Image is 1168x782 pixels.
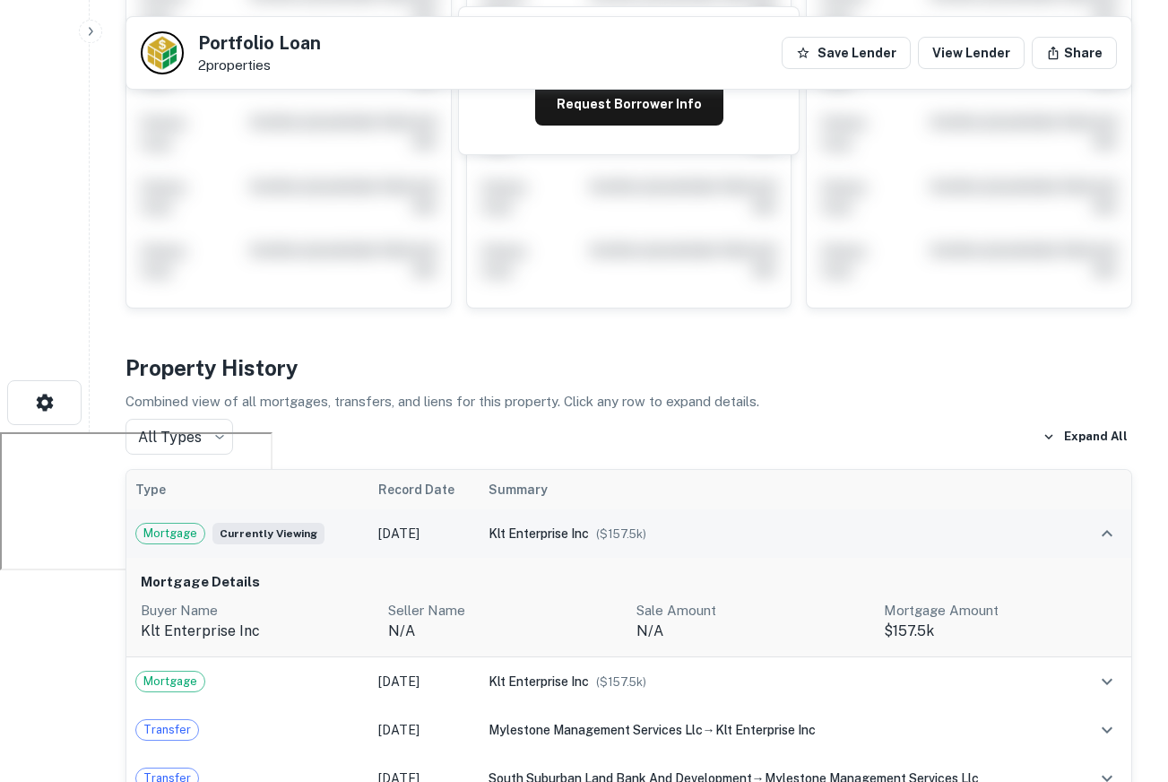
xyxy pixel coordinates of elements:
span: Mortgage [136,673,204,691]
span: klt enterprise inc [489,526,589,541]
p: N/A [636,621,870,642]
th: Summary [480,470,1075,509]
p: Combined view of all mortgages, transfers, and liens for this property. Click any row to expand d... [125,391,1132,413]
a: View Lender [918,37,1025,69]
p: klt enterprise inc [141,621,374,642]
span: ($ 157.5k ) [596,675,646,689]
p: Mortgage Amount [884,600,1117,621]
p: Buyer Name [141,600,374,621]
span: ($ 157.5k ) [596,527,646,541]
h5: Portfolio Loan [198,34,321,52]
span: klt enterprise inc [489,674,589,689]
div: → [489,720,1066,740]
button: expand row [1092,518,1122,549]
h6: Mortgage Details [141,572,1117,593]
td: [DATE] [369,657,480,706]
p: n/a [388,621,621,642]
p: 2 properties [198,57,321,74]
span: klt enterprise inc [715,723,816,737]
h4: Property History [125,352,1132,384]
span: Transfer [136,721,198,739]
span: mylestone management services llc [489,723,703,737]
button: Expand All [1038,423,1132,450]
th: Record Date [369,470,480,509]
p: Sale Amount [636,600,870,621]
th: Type [126,470,369,509]
span: Currently viewing [212,523,324,544]
button: expand row [1092,715,1122,745]
iframe: Chat Widget [1078,639,1168,725]
td: [DATE] [369,509,480,558]
button: Request Borrower Info [535,83,723,126]
p: Seller Name [388,600,621,621]
button: Share [1032,37,1117,69]
td: [DATE] [369,706,480,754]
span: Mortgage [136,525,204,543]
button: Save Lender [782,37,911,69]
p: $157.5k [884,621,1117,642]
div: All Types [125,419,233,455]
